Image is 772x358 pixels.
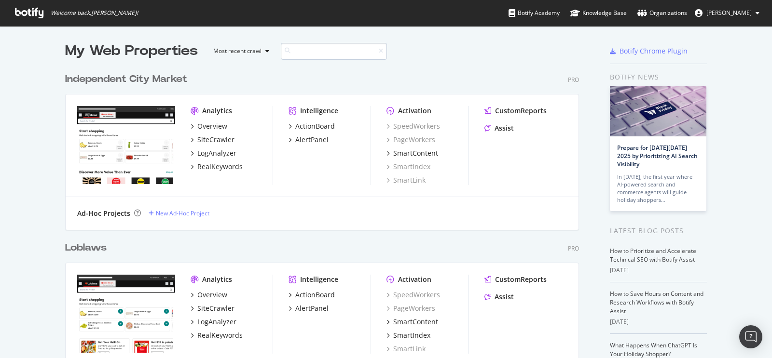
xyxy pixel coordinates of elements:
a: SpeedWorkers [386,121,440,131]
a: RealKeywords [191,162,243,172]
div: Botify Academy [509,8,560,18]
a: Assist [484,123,514,133]
div: AlertPanel [295,304,329,313]
div: Ad-Hoc Projects [77,209,130,218]
span: Welcome back, [PERSON_NAME] ! [51,9,138,17]
a: SiteCrawler [191,135,234,145]
div: LogAnalyzer [197,317,236,327]
input: Search [281,43,387,60]
div: SiteCrawler [197,304,234,313]
button: Most recent crawl [206,43,273,59]
div: Intelligence [300,106,338,116]
div: CustomReports [495,106,547,116]
div: ActionBoard [295,290,335,300]
a: PageWorkers [386,304,435,313]
div: Analytics [202,275,232,284]
a: Assist [484,292,514,302]
div: Activation [398,275,431,284]
span: Duane Rajkumar [706,9,752,17]
div: SiteCrawler [197,135,234,145]
div: Open Intercom Messenger [739,325,762,348]
a: ActionBoard [289,121,335,131]
a: New Ad-Hoc Project [149,209,209,217]
b: Independent City Market [65,74,187,84]
div: Knowledge Base [570,8,627,18]
a: SmartContent [386,317,438,327]
div: Most recent crawl [213,48,262,54]
div: ActionBoard [295,121,335,131]
a: What Happens When ChatGPT Is Your Holiday Shopper? [610,341,697,358]
div: Organizations [637,8,687,18]
div: Intelligence [300,275,338,284]
div: SmartContent [393,317,438,327]
div: SmartIndex [393,331,430,340]
img: https://www.independentcitymarket.ca/ [77,106,175,184]
a: SmartLink [386,344,426,354]
a: RealKeywords [191,331,243,340]
div: RealKeywords [197,331,243,340]
img: Prepare for Black Friday 2025 by Prioritizing AI Search Visibility [610,86,706,136]
a: SmartContent [386,148,438,158]
div: Activation [398,106,431,116]
a: SmartIndex [386,331,430,340]
div: My Web Properties [65,41,198,61]
a: LogAnalyzer [191,317,236,327]
a: CustomReports [484,106,547,116]
a: How to Save Hours on Content and Research Workflows with Botify Assist [610,290,703,315]
div: Overview [197,290,227,300]
div: Overview [197,121,227,131]
div: [DATE] [610,318,707,326]
b: Loblaws [65,243,107,252]
div: Analytics [202,106,232,116]
div: CustomReports [495,275,547,284]
div: Assist [495,292,514,302]
div: New Ad-Hoc Project [156,209,209,217]
button: [PERSON_NAME] [687,5,767,21]
a: LogAnalyzer [191,148,236,158]
a: SiteCrawler [191,304,234,313]
a: How to Prioritize and Accelerate Technical SEO with Botify Assist [610,247,696,264]
a: Prepare for [DATE][DATE] 2025 by Prioritizing AI Search Visibility [617,144,698,168]
a: Loblaws [65,241,110,255]
div: SmartContent [393,148,438,158]
a: PageWorkers [386,135,435,145]
a: SpeedWorkers [386,290,440,300]
a: SmartIndex [386,162,430,172]
div: RealKeywords [197,162,243,172]
div: Assist [495,123,514,133]
img: https://www.loblaws.ca/ [77,275,175,353]
a: SmartLink [386,175,426,185]
div: [DATE] [610,266,707,275]
a: Overview [191,121,227,131]
div: Botify news [610,72,707,82]
div: Pro [568,76,579,84]
a: Botify Chrome Plugin [610,46,688,56]
div: Pro [568,244,579,252]
div: In [DATE], the first year where AI-powered search and commerce agents will guide holiday shoppers… [617,173,699,204]
a: CustomReports [484,275,547,284]
div: Botify Chrome Plugin [620,46,688,56]
a: AlertPanel [289,135,329,145]
a: Independent City Market [65,72,191,86]
a: ActionBoard [289,290,335,300]
div: LogAnalyzer [197,148,236,158]
div: Latest Blog Posts [610,225,707,236]
a: AlertPanel [289,304,329,313]
div: AlertPanel [295,135,329,145]
a: Overview [191,290,227,300]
